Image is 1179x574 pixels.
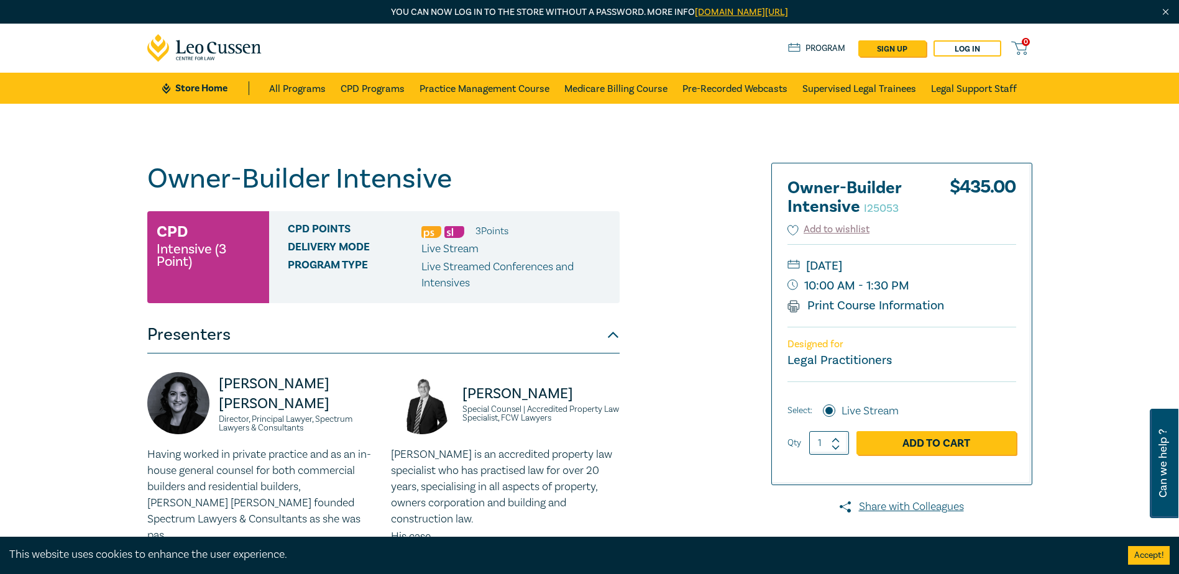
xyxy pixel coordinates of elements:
[809,431,849,455] input: 1
[787,339,1016,350] p: Designed for
[421,259,610,291] p: Live Streamed Conferences and Intensives
[391,372,453,434] img: https://s3.ap-southeast-2.amazonaws.com/leo-cussen-store-production-content/Contacts/David%20McKe...
[864,201,899,216] small: I25053
[288,223,421,239] span: CPD Points
[1128,546,1170,565] button: Accept cookies
[475,223,508,239] li: 3 Point s
[462,405,620,422] small: Special Counsel | Accredited Property Law Specialist, FCW Lawyers
[858,40,926,57] a: sign up
[934,40,1001,57] a: Log in
[288,259,421,291] span: Program type
[787,298,945,314] a: Print Course Information
[147,447,376,544] p: Having worked in private practice and as an in-house general counsel for both commercial builders...
[787,256,1016,276] small: [DATE]
[341,73,405,104] a: CPD Programs
[1157,416,1169,511] span: Can we help ?
[421,242,479,256] span: Live Stream
[787,179,924,216] h2: Owner-Builder Intensive
[391,529,620,545] p: His case
[950,179,1016,222] div: $ 435.00
[157,243,260,268] small: Intensive (3 Point)
[444,226,464,238] img: Substantive Law
[787,352,892,368] small: Legal Practitioners
[1022,38,1030,46] span: 0
[462,384,620,404] p: [PERSON_NAME]
[771,499,1032,515] a: Share with Colleagues
[162,81,249,95] a: Store Home
[695,6,788,18] a: [DOMAIN_NAME][URL]
[391,447,620,527] p: [PERSON_NAME] is an accredited property law specialist who has practised law for over 20 years, s...
[788,42,846,55] a: Program
[787,436,801,450] label: Qty
[219,415,376,432] small: Director, Principal Lawyer, Spectrum Lawyers & Consultants
[147,163,620,195] h1: Owner-Builder Intensive
[856,431,1016,455] a: Add to Cart
[1160,7,1171,17] img: Close
[147,6,1032,19] p: You can now log in to the store without a password. More info
[842,403,899,419] label: Live Stream
[219,374,376,414] p: [PERSON_NAME] [PERSON_NAME]
[420,73,549,104] a: Practice Management Course
[564,73,667,104] a: Medicare Billing Course
[787,404,812,417] span: Select:
[931,73,1017,104] a: Legal Support Staff
[147,372,209,434] img: https://s3.ap-southeast-2.amazonaws.com/leo-cussen-store-production-content/Contacts/Donna%20Abu-...
[682,73,787,104] a: Pre-Recorded Webcasts
[787,222,870,237] button: Add to wishlist
[269,73,326,104] a: All Programs
[288,241,421,257] span: Delivery Mode
[802,73,916,104] a: Supervised Legal Trainees
[147,316,620,353] button: Presenters
[787,276,1016,296] small: 10:00 AM - 1:30 PM
[9,547,1109,563] div: This website uses cookies to enhance the user experience.
[421,226,441,238] img: Professional Skills
[157,221,188,243] h3: CPD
